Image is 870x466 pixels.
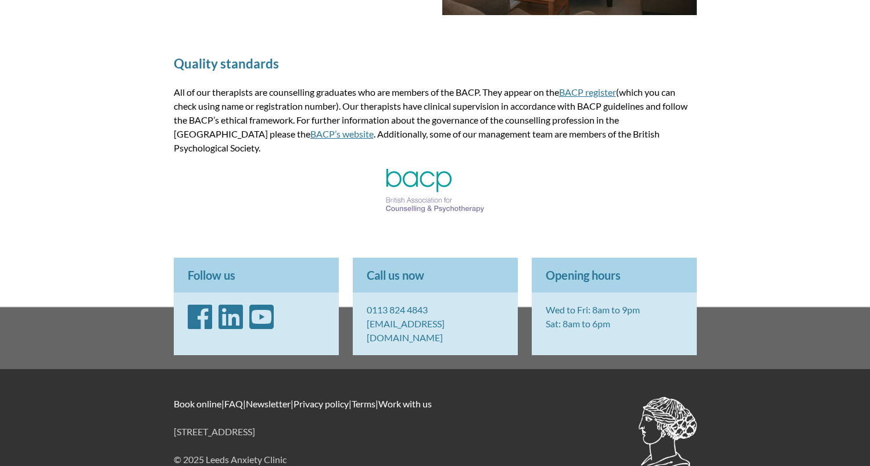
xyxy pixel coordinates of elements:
a: Facebook [188,318,212,329]
p: | | | | | [174,397,697,411]
p: All of our therapists are counselling graduates who are members of the BACP. They appear on the (... [174,85,697,155]
a: FAQ [224,398,243,409]
a: Book online [174,398,221,409]
i: YouTube [249,303,274,331]
a: Work with us [378,398,432,409]
p: Call us now [353,258,518,292]
a: Newsletter [246,398,291,409]
a: Terms [352,398,375,409]
i: Facebook [188,303,212,331]
a: 0113 824 4843 [367,304,428,315]
img: British Association for Counselling and Psychotherapy logo [386,169,485,212]
h2: Quality standards [174,56,697,71]
a: BACP’s website [310,128,374,139]
p: Follow us [174,258,339,292]
a: Privacy policy [293,398,349,409]
p: [STREET_ADDRESS] [174,425,697,439]
a: LinkedIn [219,318,243,329]
a: [EMAIL_ADDRESS][DOMAIN_NAME] [367,318,445,343]
a: YouTube [249,318,274,329]
a: BACP register [559,86,616,97]
p: Wed to Fri: 8am to 9pm Sat: 8am to 6pm [532,292,697,341]
p: Opening hours [532,258,697,292]
i: LinkedIn [219,303,243,331]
